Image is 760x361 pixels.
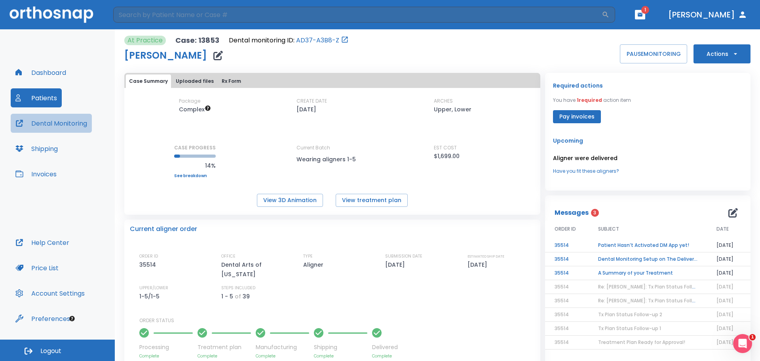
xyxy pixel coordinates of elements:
p: Aligner were delivered [553,153,743,163]
p: Processing [139,343,193,351]
p: ORDER STATUS [139,317,535,324]
p: TYPE [303,253,313,260]
td: [DATE] [707,266,750,280]
p: 14% [174,161,216,170]
span: Tx Plan Status Follow-up 2 [598,311,662,318]
button: [PERSON_NAME] [665,8,750,22]
span: 35514 [555,283,569,290]
span: 1 [749,334,756,340]
p: CASE PROGRESS [174,144,216,151]
td: A Summary of your Treatment [589,266,707,280]
span: [DATE] [716,297,733,304]
p: 1 - 5 [221,292,233,301]
button: Price List [11,258,63,277]
p: OFFICE [221,253,236,260]
div: Tooltip anchor [68,315,76,322]
input: Search by Patient Name or Case # [113,7,602,23]
span: ORDER ID [555,225,576,233]
p: [DATE] [296,105,316,114]
p: 35514 [139,260,159,269]
button: Case Summary [126,74,171,88]
span: 35514 [555,325,569,332]
a: See breakdown [174,174,216,178]
span: Logout [40,347,61,355]
p: UPPER/LOWER [139,285,168,292]
span: 35514 [555,339,569,346]
p: SUBMISSION DATE [385,253,422,260]
td: 35514 [545,239,589,252]
p: 39 [243,292,250,301]
button: PAUSEMONITORING [620,44,687,63]
span: Re: [PERSON_NAME]: Tx Plan Status Follow-up 2 | [13853:35514] [598,297,749,304]
p: Dental monitoring ID: [229,36,294,45]
span: [DATE] [716,325,733,332]
span: 1 required [577,97,602,103]
p: STEPS INCLUDED [221,285,255,292]
p: Complete [372,353,398,359]
p: Complete [198,353,251,359]
p: Wearing aligners 1-5 [296,155,368,164]
span: Re: [PERSON_NAME]: Tx Plan Status Follow-up 2 [598,283,712,290]
p: Complete [139,353,193,359]
a: AD37-A3B8-Z [296,36,339,45]
p: Complete [314,353,367,359]
p: 1-5/1-5 [139,292,162,301]
button: Account Settings [11,284,89,303]
p: Messages [555,208,589,218]
button: Uploaded files [173,74,217,88]
button: View 3D Animation [257,194,323,207]
p: Aligner [303,260,326,269]
span: [DATE] [716,311,733,318]
p: At Practice [127,36,163,45]
span: Up to 50 Steps (100 aligners) [179,105,211,113]
span: 35514 [555,311,569,318]
button: Pay invoices [553,110,601,123]
td: 35514 [545,252,589,266]
p: Manufacturing [256,343,309,351]
p: You have action item [553,97,631,104]
button: Invoices [11,164,61,183]
p: Upper, Lower [434,105,471,114]
button: Dashboard [11,63,71,82]
td: [DATE] [707,252,750,266]
button: Actions [693,44,750,63]
h1: [PERSON_NAME] [124,51,207,60]
span: 1 [641,6,649,14]
span: DATE [716,225,729,233]
p: Treatment plan [198,343,251,351]
div: tabs [126,74,539,88]
p: Complete [256,353,309,359]
button: Help Center [11,233,74,252]
a: Have you fit these aligners? [553,168,743,175]
p: [DATE] [385,260,408,269]
button: Shipping [11,139,63,158]
span: Tx Plan Status Follow-up 1 [598,325,661,332]
span: 35514 [555,297,569,304]
span: [DATE] [716,339,733,346]
iframe: Intercom live chat [733,334,752,353]
button: Rx Form [218,74,244,88]
td: Patient Hasn’t Activated DM App yet! [589,239,707,252]
p: Shipping [314,343,367,351]
a: Preferences [11,309,75,328]
button: View treatment plan [336,194,408,207]
p: Dental Arts of [US_STATE] [221,260,289,279]
button: Patients [11,88,62,107]
p: Delivered [372,343,398,351]
div: Open patient in dental monitoring portal [229,36,349,45]
p: ORDER ID [139,253,158,260]
td: Dental Monitoring Setup on The Delivery Day [589,252,707,266]
p: Package [179,97,200,105]
button: Dental Monitoring [11,114,92,133]
span: [DATE] [716,283,733,290]
td: 35514 [545,266,589,280]
p: Required actions [553,81,603,90]
td: [DATE] [707,239,750,252]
